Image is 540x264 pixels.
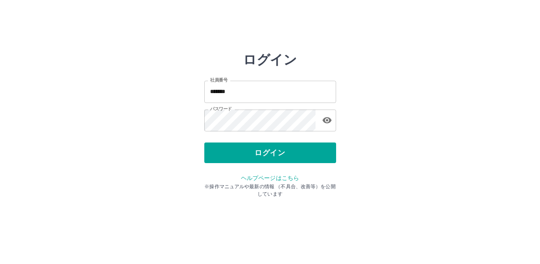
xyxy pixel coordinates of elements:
[243,52,297,68] h2: ログイン
[204,143,336,163] button: ログイン
[210,106,232,112] label: パスワード
[210,77,227,83] label: 社員番号
[241,175,299,181] a: ヘルプページはこちら
[204,183,336,198] p: ※操作マニュアルや最新の情報 （不具合、改善等）を公開しています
